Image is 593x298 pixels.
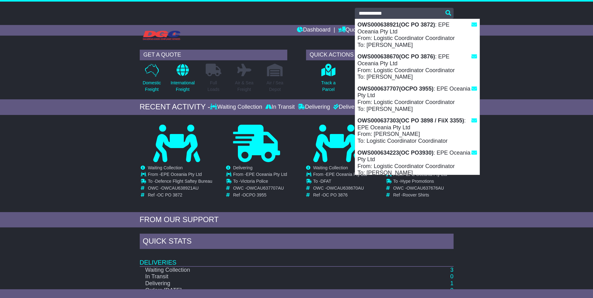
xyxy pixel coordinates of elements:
p: Track a Parcel [321,80,335,93]
div: : EPE Oceania Pty Ltd From: Logistic Coordinator Coordinator To: [PERSON_NAME] [355,51,480,83]
span: Waiting Collection [313,165,348,170]
span: OWCAU638670AU [326,186,364,191]
div: RECENT ACTIVITY - [140,102,210,112]
a: Track aParcel [321,63,336,96]
div: QUICK ACTIONS [306,50,454,60]
td: OWC - [233,186,287,192]
span: EPE Oceania Pty Ltd [326,172,367,177]
td: From - [233,172,287,179]
td: Ref - [233,192,287,198]
span: OWCAU637707AU [246,186,284,191]
td: In Transit [140,273,383,280]
a: InternationalFreight [170,63,195,96]
td: Orders [DATE] [140,287,383,294]
a: Quote/Book [338,25,375,36]
td: To - [233,179,287,186]
div: Delivering [296,104,332,111]
p: Full Loads [206,80,221,93]
td: Waiting Collection [140,266,383,274]
p: International Freight [171,80,195,93]
td: From - [148,172,212,179]
strong: OWS000637303(OC PO 3898 / FiiX 3355) [358,117,464,124]
td: From - [393,172,447,179]
p: Air & Sea Freight [235,80,254,93]
span: OWCAU637676AU [406,186,444,191]
span: EPE Oceania Pty Ltd [161,172,202,177]
div: FROM OUR SUPPORT [140,215,454,224]
div: Waiting Collection [210,104,264,111]
strong: OWS000637707(OCPO 3955) [358,86,434,92]
div: : EPE Oceania Pty Ltd From: Logistic Coordinator Coordinator To: [PERSON_NAME] [355,147,480,179]
span: Roover Shirts [403,192,429,197]
td: Deliveries [140,251,454,266]
td: To - [313,179,367,186]
span: OWCAU638921AU [161,186,199,191]
p: Air / Sea Depot [267,80,284,93]
strong: OWS000638670(OC PO 3876) [358,53,435,60]
div: : EPE Oceania Pty Ltd From: Logistic Coordinator Coordinator To: [PERSON_NAME] [355,19,480,51]
span: OCPO 3955 [243,192,266,197]
a: Dashboard [297,25,330,36]
td: To - [148,179,212,186]
span: DFAT [320,179,331,184]
td: Ref - [393,192,447,198]
td: Ref - [148,192,212,198]
div: : EPE Oceania Pty Ltd From: Logistic Coordinator Coordinator To: [PERSON_NAME] [355,83,480,115]
strong: OWS000634223(OC PO3930) [358,150,434,156]
a: 0 [450,273,453,280]
span: Defence Flight Saftey Bureau [155,179,212,184]
td: OWC - [393,186,447,192]
p: Domestic Freight [143,80,161,93]
span: OC PO 3876 [323,192,348,197]
span: Victoria Police [240,179,268,184]
div: : EPE Oceania Pty Ltd From: [PERSON_NAME] To: Logistic Coordinator Coordinator [355,115,480,147]
span: EPE Oceania Pty Ltd [406,172,447,177]
a: DomesticFreight [142,63,161,96]
span: OC PO 3872 [157,192,182,197]
td: Delivering [140,280,383,287]
span: Hype Promotions [400,179,434,184]
a: 3 [450,267,453,273]
td: To - [393,179,447,186]
span: Delivering [233,165,253,170]
td: Ref - [313,192,367,198]
td: OWC - [148,186,212,192]
a: 0 [450,287,453,293]
div: Delivered [332,104,363,111]
td: OWC - [313,186,367,192]
span: EPE Oceania Pty Ltd [246,172,287,177]
strong: OWS000638921(OC PO 3872) [358,22,435,28]
div: In Transit [264,104,296,111]
div: Quick Stats [140,234,454,251]
span: Waiting Collection [148,165,183,170]
td: From - [313,172,367,179]
a: 1 [450,280,453,286]
div: GET A QUOTE [140,50,287,60]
